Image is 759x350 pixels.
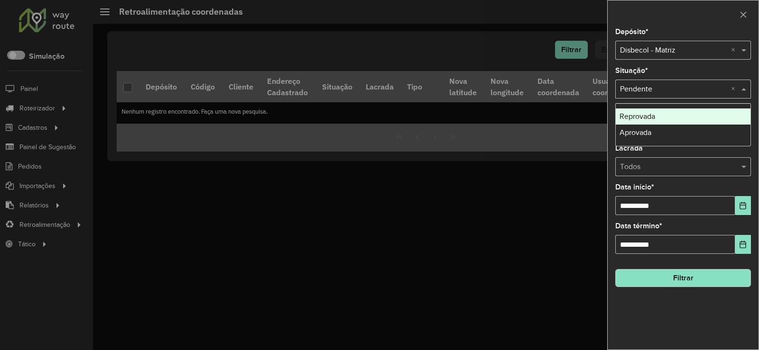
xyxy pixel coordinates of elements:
span: Clear all [731,45,739,56]
button: Filtrar [615,269,751,287]
ng-dropdown-panel: Options list [615,103,751,146]
label: Situação [615,65,648,76]
label: Data término [615,220,662,232]
button: Choose Date [735,235,751,254]
label: Lacrada [615,143,643,154]
span: Clear all [731,83,739,95]
label: Depósito [615,26,648,37]
span: Reprovada [620,112,655,120]
span: Aprovada [620,128,651,136]
button: Choose Date [735,196,751,215]
label: Data início [615,181,654,193]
